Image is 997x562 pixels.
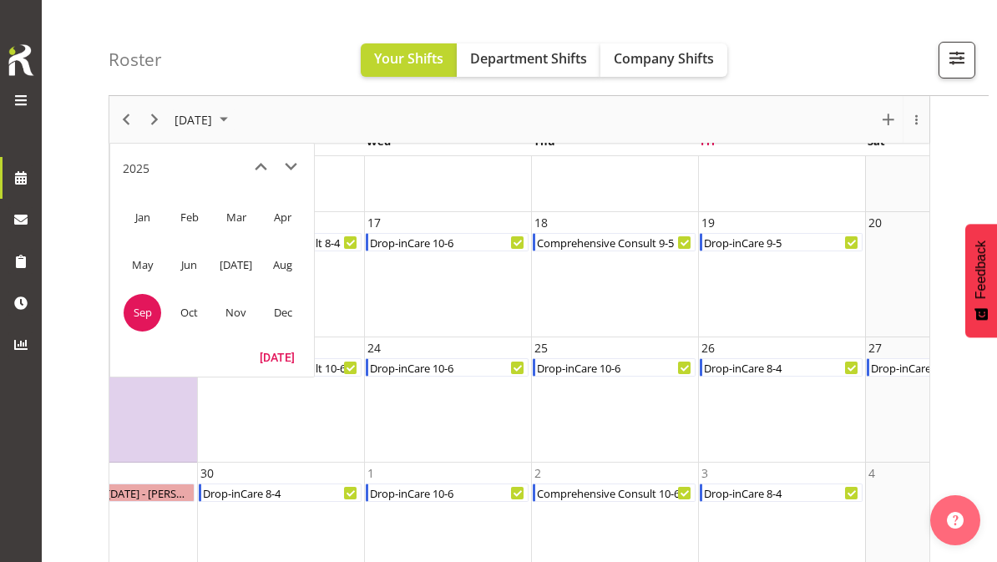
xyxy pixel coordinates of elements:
img: Rosterit icon logo [4,42,38,78]
div: Drop-inCare 8-4 [702,484,862,501]
span: Aug [264,246,301,284]
span: Company Shifts [614,49,714,68]
div: 1 [367,465,374,482]
span: [DATE] [173,109,214,130]
span: May [124,246,161,284]
span: [DATE] [217,246,255,284]
td: Thursday, September 18, 2025 [531,212,698,337]
button: next month [276,152,306,182]
button: Today [249,345,306,368]
span: Jun [170,246,208,284]
div: Drop-inCare 10-6 Begin From Thursday, September 25, 2025 at 10:00:00 AM GMT+12:00 Ends At Thursda... [533,358,696,377]
span: Jan [124,199,161,236]
span: Mar [217,199,255,236]
td: Monday, September 22, 2025 [30,337,197,463]
div: 4 [868,465,875,482]
div: Drop-inCare 10-6 [368,484,528,501]
td: Thursday, September 25, 2025 [531,337,698,463]
td: September 2025 [119,289,165,337]
button: previous month [245,152,276,182]
div: 25 [534,340,548,357]
button: Company Shifts [600,43,727,77]
div: 20 [868,215,882,231]
div: 26 [701,340,715,357]
td: Wednesday, September 24, 2025 [364,337,531,463]
div: Drop-inCare 8-4 [702,359,862,376]
div: Drop-inCare 8-4 Begin From Friday, September 26, 2025 at 8:00:00 AM GMT+12:00 Ends At Friday, Sep... [700,358,863,377]
div: Comprehensive Consult 10-6 Begin From Thursday, October 2, 2025 at 10:00:00 AM GMT+13:00 Ends At ... [533,484,696,502]
div: Comprehensive Consult 9-5 [535,234,695,251]
div: Previous [112,96,140,143]
button: September 2025 [172,109,235,130]
div: Next [140,96,169,143]
div: Drop-inCare 10-6 Begin From Wednesday, October 1, 2025 at 10:00:00 AM GMT+13:00 Ends At Wednesday... [366,484,529,502]
button: Previous [115,109,138,130]
button: New Event [878,109,900,130]
div: 30 [200,465,214,482]
div: 18 [534,215,548,231]
button: Filter Shifts [939,42,975,78]
h4: Roster [109,50,162,69]
span: Feb [170,199,208,236]
div: 24 [367,340,381,357]
div: Drop-inCare 8-4 Begin From Friday, October 3, 2025 at 8:00:00 AM GMT+13:00 Ends At Friday, Octobe... [700,484,863,502]
span: Nov [217,294,255,332]
div: 3 [701,465,708,482]
div: Drop-inCare 8-4 Begin From Tuesday, September 30, 2025 at 8:00:00 AM GMT+13:00 Ends At Tuesday, S... [199,484,362,502]
span: Feedback [974,240,989,299]
button: Department Shifts [457,43,600,77]
span: Sep [124,294,161,332]
div: 17 [367,215,381,231]
div: Drop-inCare 8-4 [201,484,361,501]
span: Your Shifts [374,49,443,68]
span: Apr [264,199,301,236]
img: help-xxl-2.png [947,512,964,529]
td: Tuesday, September 23, 2025 [197,337,364,463]
div: Drop-inCare 10-6 [368,234,528,251]
div: overflow [903,96,929,143]
span: Department Shifts [470,49,587,68]
div: 27 [868,340,882,357]
div: Comprehensive Consult 9-5 Begin From Thursday, September 18, 2025 at 9:00:00 AM GMT+12:00 Ends At... [533,233,696,251]
div: Drop-inCare 9-5 Begin From Friday, September 19, 2025 at 9:00:00 AM GMT+12:00 Ends At Friday, Sep... [700,233,863,251]
div: Repeats every monday - Rachna Anderson Begin From Monday, September 29, 2025 at 12:00:00 AM GMT+1... [32,484,195,502]
td: Wednesday, September 17, 2025 [364,212,531,337]
span: Oct [170,294,208,332]
button: Next [144,109,166,130]
div: Drop-inCare 9-5 [702,234,862,251]
td: Friday, September 19, 2025 [698,212,865,337]
div: Drop-inCare 10-6 Begin From Wednesday, September 17, 2025 at 10:00:00 AM GMT+12:00 Ends At Wednes... [366,233,529,251]
div: title [123,152,149,185]
td: Friday, September 26, 2025 [698,337,865,463]
div: Comprehensive Consult 10-6 [535,484,695,501]
button: Your Shifts [361,43,457,77]
div: Drop-inCare 10-6 [368,359,528,376]
div: Drop-inCare 10-6 Begin From Wednesday, September 24, 2025 at 10:00:00 AM GMT+12:00 Ends At Wednes... [366,358,529,377]
span: Dec [264,294,301,332]
div: 2 [534,465,541,482]
div: Drop-inCare 10-6 [535,359,695,376]
div: 19 [701,215,715,231]
div: Repeats every [DATE] - [PERSON_NAME] [33,484,194,501]
button: Feedback - Show survey [965,224,997,337]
